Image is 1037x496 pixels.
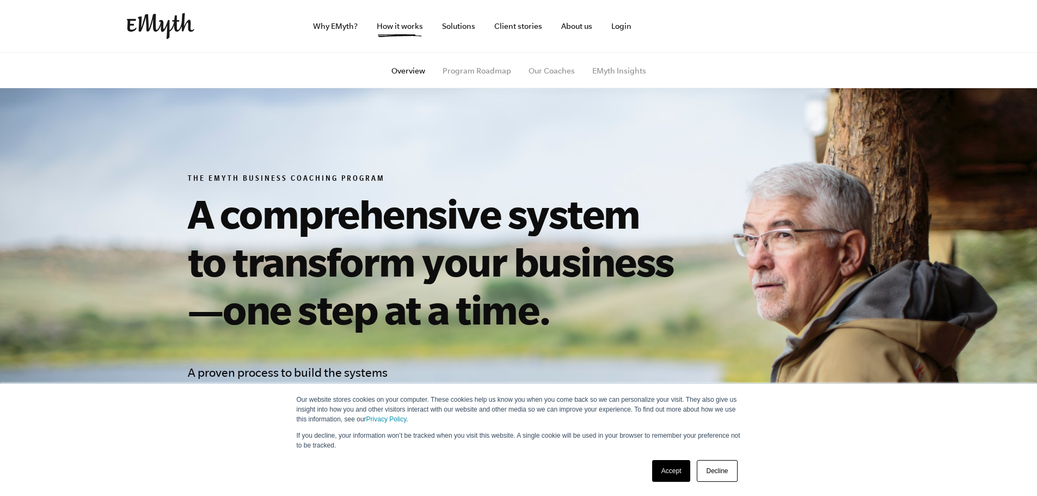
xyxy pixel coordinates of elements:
[592,66,646,75] a: EMyth Insights
[366,415,407,423] a: Privacy Policy
[529,66,575,75] a: Our Coaches
[188,174,684,185] h6: The EMyth Business Coaching Program
[652,460,691,482] a: Accept
[443,66,511,75] a: Program Roadmap
[297,395,741,424] p: Our website stores cookies on your computer. These cookies help us know you when you come back so...
[391,66,425,75] a: Overview
[188,189,684,333] h1: A comprehensive system to transform your business—one step at a time.
[127,13,194,39] img: EMyth
[677,14,791,38] iframe: Embedded CTA
[697,460,737,482] a: Decline
[188,363,397,480] h4: A proven process to build the systems your business needs to grow—and the dedicated mentor you ne...
[796,14,911,38] iframe: Embedded CTA
[297,431,741,450] p: If you decline, your information won’t be tracked when you visit this website. A single cookie wi...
